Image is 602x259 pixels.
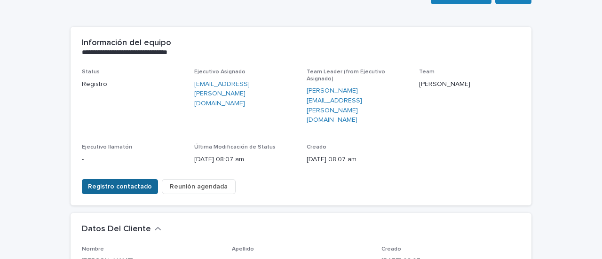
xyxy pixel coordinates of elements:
button: Reunión agendada [162,179,236,194]
span: Team [419,69,435,75]
span: Team Leader (from Ejecutivo Asignado) [307,69,385,81]
h2: Datos Del Cliente [82,224,151,235]
button: Datos Del Cliente [82,224,161,235]
span: Registro contactado [88,182,152,191]
span: Creado [381,246,401,252]
a: [EMAIL_ADDRESS][PERSON_NAME][DOMAIN_NAME] [194,79,295,109]
span: Creado [307,144,326,150]
span: Ejecutivo Asignado [194,69,246,75]
span: Última Modificación de Status [194,144,276,150]
span: Reunión agendada [170,182,228,191]
p: Registro [82,79,183,89]
p: - [82,155,183,165]
h2: Información del equipo [82,38,171,48]
span: Nombre [82,246,104,252]
a: [PERSON_NAME][EMAIL_ADDRESS][PERSON_NAME][DOMAIN_NAME] [307,86,408,125]
span: Apellido [232,246,254,252]
p: [DATE] 08:07 am [307,155,408,165]
span: Ejecutivo llamatón [82,144,132,150]
span: Status [82,69,100,75]
p: [PERSON_NAME] [419,79,520,89]
p: [DATE] 08:07 am [194,155,295,165]
button: Registro contactado [82,179,158,194]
